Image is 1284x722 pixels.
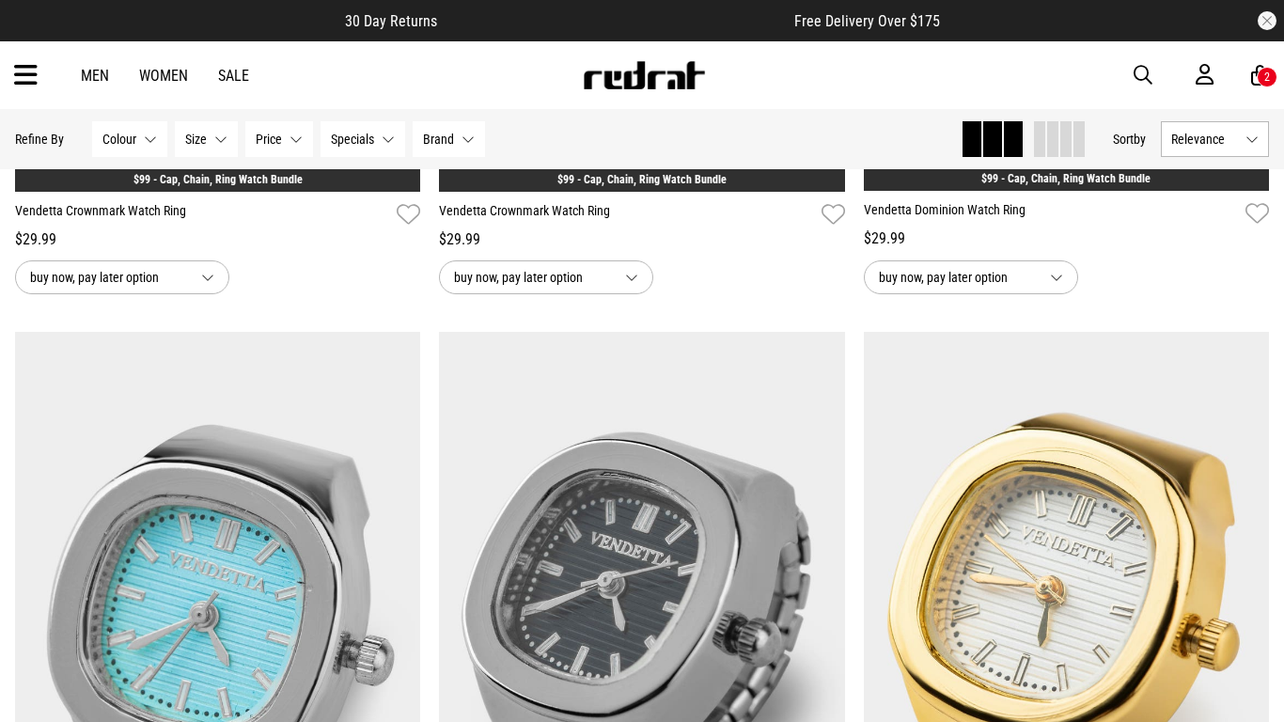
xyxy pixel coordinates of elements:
[92,121,167,157] button: Colour
[256,132,282,147] span: Price
[557,173,727,186] a: $99 - Cap, Chain, Ring Watch Bundle
[981,172,1151,185] a: $99 - Cap, Chain, Ring Watch Bundle
[582,61,706,89] img: Redrat logo
[1264,71,1270,84] div: 2
[139,67,188,85] a: Women
[1134,132,1146,147] span: by
[175,121,238,157] button: Size
[864,228,1269,250] div: $29.99
[864,260,1078,294] button: buy now, pay later option
[794,12,940,30] span: Free Delivery Over $175
[15,132,64,147] p: Refine By
[413,121,485,157] button: Brand
[439,201,813,228] a: Vendetta Crownmark Watch Ring
[879,266,1035,289] span: buy now, pay later option
[245,121,313,157] button: Price
[30,266,186,289] span: buy now, pay later option
[321,121,405,157] button: Specials
[15,201,389,228] a: Vendetta Crownmark Watch Ring
[345,12,437,30] span: 30 Day Returns
[439,228,844,251] div: $29.99
[102,132,136,147] span: Colour
[423,132,454,147] span: Brand
[864,200,1238,228] a: Vendetta Dominion Watch Ring
[454,266,610,289] span: buy now, pay later option
[1171,132,1238,147] span: Relevance
[81,67,109,85] a: Men
[331,132,374,147] span: Specials
[218,67,249,85] a: Sale
[439,260,653,294] button: buy now, pay later option
[15,228,420,251] div: $29.99
[475,11,757,30] iframe: Customer reviews powered by Trustpilot
[1251,66,1269,86] a: 2
[1113,128,1146,150] button: Sortby
[133,173,303,186] a: $99 - Cap, Chain, Ring Watch Bundle
[185,132,207,147] span: Size
[1161,121,1269,157] button: Relevance
[15,260,229,294] button: buy now, pay later option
